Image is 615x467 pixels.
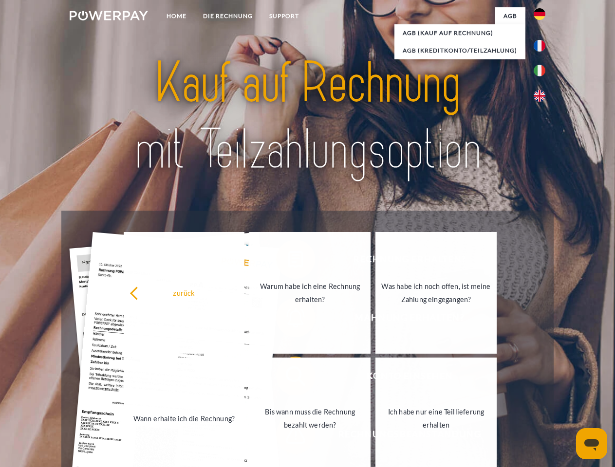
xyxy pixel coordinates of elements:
a: DIE RECHNUNG [195,7,261,25]
img: title-powerpay_de.svg [93,47,522,186]
img: logo-powerpay-white.svg [70,11,148,20]
div: zurück [130,286,239,299]
img: fr [534,40,545,52]
div: Bis wann muss die Rechnung bezahlt werden? [255,405,365,431]
a: Home [158,7,195,25]
a: AGB (Kreditkonto/Teilzahlung) [394,42,525,59]
img: en [534,90,545,102]
div: Ich habe nur eine Teillieferung erhalten [381,405,491,431]
img: it [534,65,545,76]
div: Was habe ich noch offen, ist meine Zahlung eingegangen? [381,280,491,306]
div: Wann erhalte ich die Rechnung? [130,412,239,425]
a: Was habe ich noch offen, ist meine Zahlung eingegangen? [375,232,497,354]
a: AGB (Kauf auf Rechnung) [394,24,525,42]
div: Warum habe ich eine Rechnung erhalten? [255,280,365,306]
a: agb [495,7,525,25]
img: de [534,8,545,20]
a: SUPPORT [261,7,307,25]
iframe: Schaltfläche zum Öffnen des Messaging-Fensters [576,428,607,459]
